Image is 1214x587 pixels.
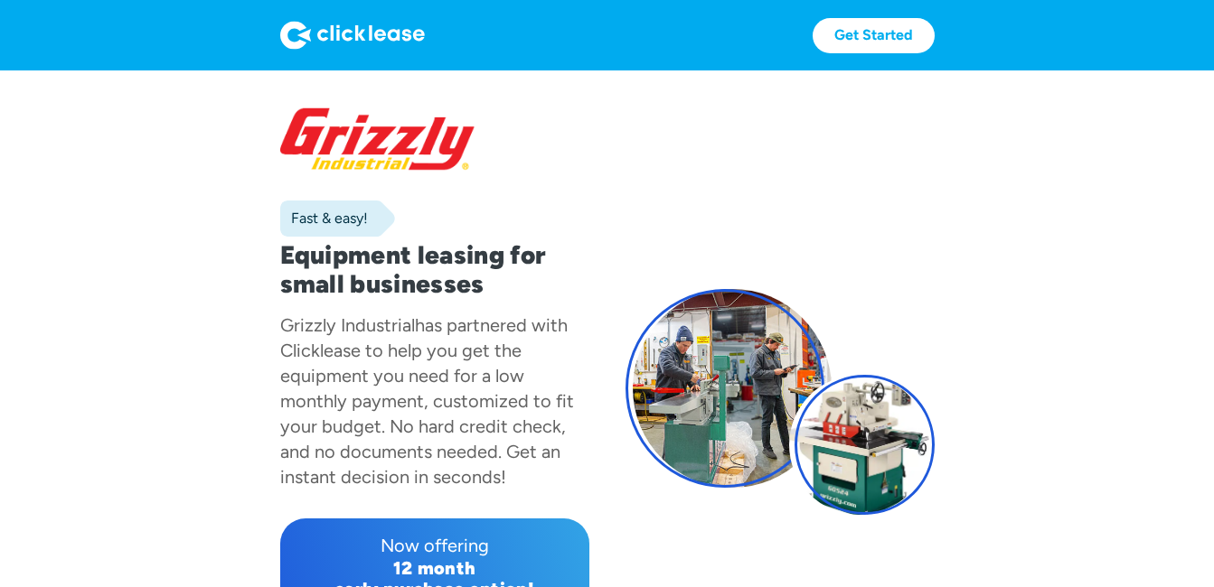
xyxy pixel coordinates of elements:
[280,314,574,488] div: has partnered with Clicklease to help you get the equipment you need for a low monthly payment, c...
[295,533,575,558] div: Now offering
[280,210,368,228] div: Fast & easy!
[280,21,425,50] img: Logo
[813,18,935,53] a: Get Started
[280,240,589,298] h1: Equipment leasing for small businesses
[280,314,415,336] div: Grizzly Industrial
[295,558,575,579] div: 12 month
